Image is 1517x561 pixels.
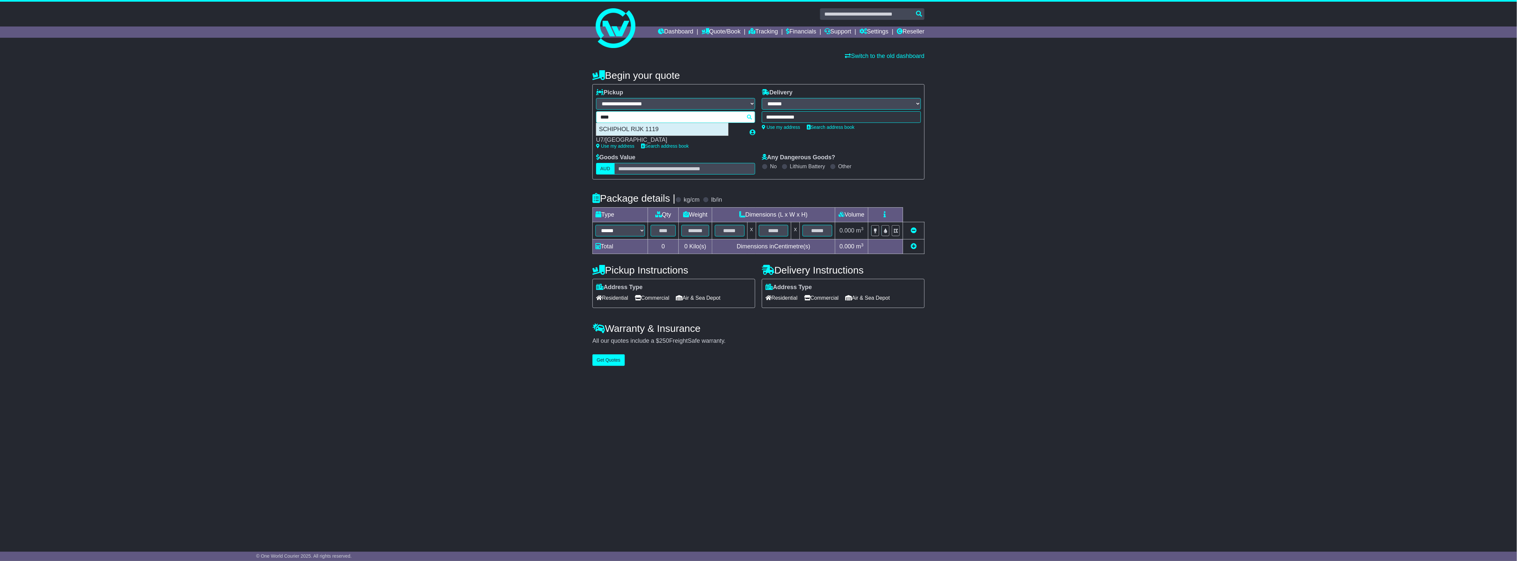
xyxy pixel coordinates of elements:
a: Switch to the old dashboard [845,53,925,59]
sup: 3 [861,242,864,247]
a: Search address book [807,125,854,130]
a: Reseller [897,26,925,38]
a: Settings [859,26,889,38]
span: 250 [659,337,669,344]
td: Weight [679,207,712,222]
td: Qty [648,207,679,222]
a: Financials [786,26,816,38]
a: Use my address [762,125,800,130]
td: 0 [648,239,679,254]
h4: Pickup Instructions [592,265,755,276]
label: Lithium Battery [790,163,825,170]
h4: Warranty & Insurance [592,323,925,334]
a: Support [824,26,851,38]
td: Dimensions (L x W x H) [712,207,835,222]
td: x [791,222,800,239]
sup: 3 [861,226,864,231]
label: kg/cm [684,196,700,204]
td: x [747,222,756,239]
td: Volume [835,207,868,222]
span: 0 [684,243,688,250]
label: No [770,163,777,170]
a: Remove this item [911,227,917,234]
label: Any Dangerous Goods? [762,154,835,161]
label: Pickup [596,89,623,96]
td: Type [593,207,648,222]
label: Address Type [765,284,812,291]
span: m [856,227,864,234]
a: Search address book [641,143,689,149]
span: Commercial [804,293,839,303]
a: Add new item [911,243,917,250]
td: Kilo(s) [679,239,712,254]
div: SCHIPHOL RIJK 1119 [596,123,728,136]
h4: Begin your quote [592,70,925,81]
h4: Package details | [592,193,675,204]
span: Residential [596,293,628,303]
span: m [856,243,864,250]
div: All our quotes include a $ FreightSafe warranty. [592,337,925,345]
typeahead: Please provide city [596,111,755,123]
td: Total [593,239,648,254]
label: Goods Value [596,154,635,161]
label: Address Type [596,284,643,291]
span: Air & Sea Depot [676,293,721,303]
span: 0.000 [840,227,854,234]
label: Delivery [762,89,793,96]
td: Dimensions in Centimetre(s) [712,239,835,254]
label: lb/in [711,196,722,204]
span: 0.000 [840,243,854,250]
button: Get Quotes [592,354,625,366]
span: Commercial [635,293,669,303]
div: U7/[GEOGRAPHIC_DATA] [596,136,743,144]
label: AUD [596,163,615,175]
span: Residential [765,293,798,303]
a: Use my address [596,143,634,149]
span: Air & Sea Depot [845,293,890,303]
label: Other [838,163,851,170]
a: Quote/Book [702,26,741,38]
h4: Delivery Instructions [762,265,925,276]
a: Tracking [749,26,778,38]
span: © One World Courier 2025. All rights reserved. [256,553,352,559]
a: Dashboard [658,26,693,38]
